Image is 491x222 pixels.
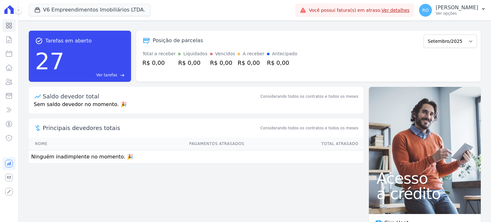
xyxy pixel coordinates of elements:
[243,50,264,57] div: A receber
[436,4,478,11] p: [PERSON_NAME]
[215,50,235,57] div: Vencidos
[153,37,203,44] div: Posição de parcelas
[35,45,65,78] div: 27
[261,94,358,99] div: Considerando todos os contratos e todos os meses
[245,137,363,150] th: Total Atrasado
[377,186,473,201] span: a crédito
[29,4,151,16] button: V6 Empreendimentos Imobiliários LTDA.
[29,101,363,113] p: Sem saldo devedor no momento. 🎉
[183,50,207,57] div: Liquidados
[272,50,297,57] div: Antecipado
[238,58,264,67] div: R$ 0,00
[414,1,491,19] button: RO [PERSON_NAME] Ver opções
[29,150,363,164] td: Ninguém inadimplente no momento. 🎉
[35,37,43,45] span: task_alt
[422,8,429,12] span: RO
[309,7,409,14] span: Você possui fatura(s) em atraso.
[43,92,259,101] div: Saldo devedor total
[143,50,176,57] div: Total a receber
[67,72,124,78] a: Ver tarefas east
[96,72,117,78] span: Ver tarefas
[267,58,297,67] div: R$ 0,00
[210,58,235,67] div: R$ 0,00
[43,124,259,132] span: Principais devedores totais
[45,37,92,45] span: Tarefas em aberto
[143,58,176,67] div: R$ 0,00
[178,58,207,67] div: R$ 0,00
[382,8,410,13] a: Ver detalhes
[29,137,89,150] th: Nome
[436,11,478,16] p: Ver opções
[261,125,358,131] span: Considerando todos os contratos e todos os meses
[120,73,125,78] span: east
[377,171,473,186] span: Acesso
[89,137,245,150] th: Pagamentos Atrasados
